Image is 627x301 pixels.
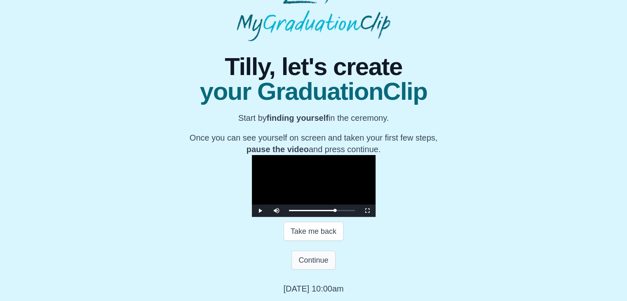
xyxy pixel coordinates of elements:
[359,205,376,217] button: Fullscreen
[190,112,437,124] p: Start by in the ceremony.
[291,251,335,270] button: Continue
[267,113,329,122] b: finding yourself
[252,155,376,217] div: Video Player
[284,222,343,241] button: Take me back
[289,210,355,211] div: Progress Bar
[190,54,437,79] span: Tilly, let's create
[283,283,343,294] p: [DATE] 10:00am
[252,205,268,217] button: Play
[268,205,285,217] button: Mute
[190,132,437,155] p: Once you can see yourself on screen and taken your first few steps, and press continue.
[247,145,309,154] b: pause the video
[190,79,437,104] span: your GraduationClip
